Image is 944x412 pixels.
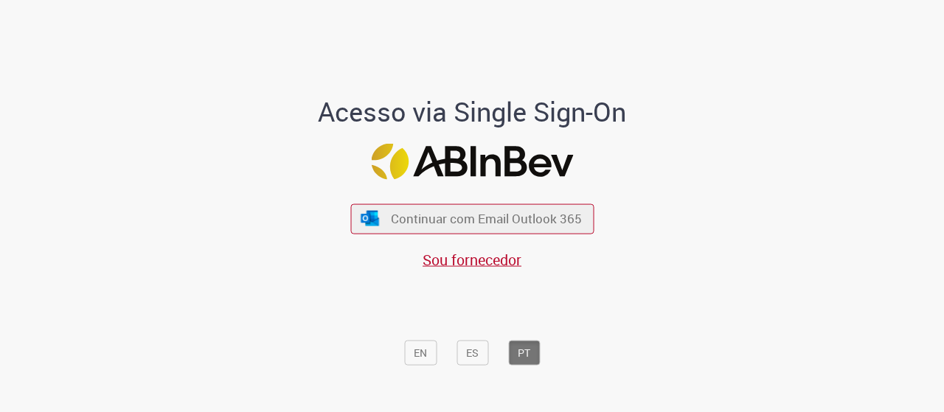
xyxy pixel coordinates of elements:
[423,249,521,269] a: Sou fornecedor
[360,211,381,226] img: ícone Azure/Microsoft 360
[371,144,573,180] img: Logo ABInBev
[268,97,677,126] h1: Acesso via Single Sign-On
[391,210,582,227] span: Continuar com Email Outlook 365
[508,340,540,365] button: PT
[404,340,437,365] button: EN
[350,203,594,234] button: ícone Azure/Microsoft 360 Continuar com Email Outlook 365
[457,340,488,365] button: ES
